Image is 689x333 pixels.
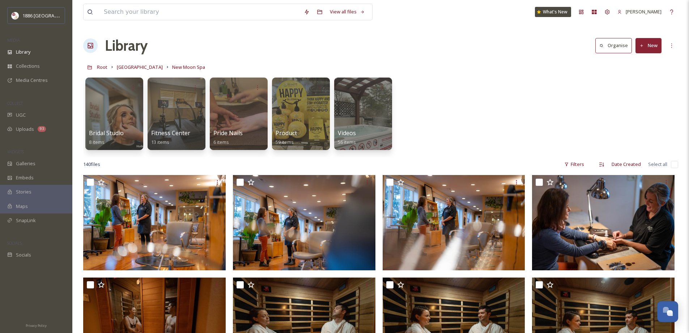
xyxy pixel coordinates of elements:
[151,130,190,145] a: Fitness Center13 items
[338,129,356,137] span: Videos
[16,112,26,118] span: UGC
[614,5,665,19] a: [PERSON_NAME]
[16,160,35,167] span: Galleries
[172,63,205,71] a: New Moon Spa
[89,130,124,145] a: Bridal Studio8 items
[608,157,645,171] div: Date Created
[16,77,48,84] span: Media Centres
[97,64,107,70] span: Root
[635,38,662,53] button: New
[16,217,36,224] span: SnapLink
[16,251,31,258] span: Socials
[213,139,229,145] span: 6 items
[213,130,243,145] a: Pride Nails6 items
[383,175,525,270] img: 289_Crescent_Spa_web_onionstudio.jpg
[326,5,369,19] a: View all files
[7,149,24,154] span: WIDGETS
[213,129,243,137] span: Pride Nails
[151,139,169,145] span: 13 items
[595,38,632,53] button: Organise
[648,161,667,168] span: Select all
[117,63,163,71] a: [GEOGRAPHIC_DATA]
[532,175,675,270] img: 276_Crescent_Spa_web_onionstudio.jpg
[22,12,80,19] span: 1886 [GEOGRAPHIC_DATA]
[7,37,20,43] span: MEDIA
[89,129,124,137] span: Bridal Studio
[151,129,190,137] span: Fitness Center
[7,240,22,246] span: SOCIALS
[535,7,571,17] a: What's New
[89,139,105,145] span: 8 items
[657,301,678,322] button: Open Chat
[16,63,40,70] span: Collections
[172,64,205,70] span: New Moon Spa
[276,139,294,145] span: 59 items
[83,161,100,168] span: 140 file s
[561,157,588,171] div: Filters
[7,100,23,106] span: COLLECT
[83,175,226,270] img: 291_Crescent_Spa_web_onionstudio.jpg
[100,4,300,20] input: Search your library
[16,174,34,181] span: Embeds
[105,35,148,57] a: Library
[16,126,34,133] span: Uploads
[38,126,46,132] div: 93
[16,203,28,210] span: Maps
[276,129,297,137] span: Product
[12,12,19,19] img: logos.png
[626,8,662,15] span: [PERSON_NAME]
[595,38,635,53] a: Organise
[233,175,375,270] img: 290_Crescent_Spa_web_onionstudio.jpg
[276,130,297,145] a: Product59 items
[16,49,30,55] span: Library
[26,321,47,329] a: Privacy Policy
[338,130,356,145] a: Videos56 items
[117,64,163,70] span: [GEOGRAPHIC_DATA]
[338,139,356,145] span: 56 items
[97,63,107,71] a: Root
[16,188,31,195] span: Stories
[26,323,47,328] span: Privacy Policy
